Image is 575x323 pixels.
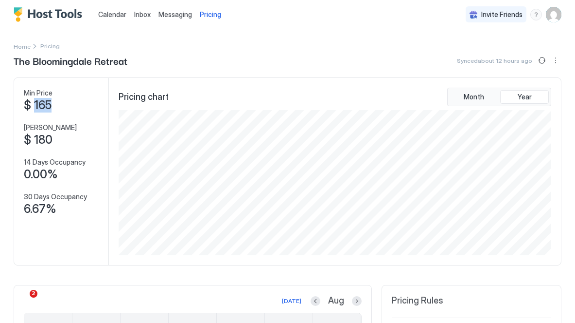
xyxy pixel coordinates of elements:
[24,192,87,201] span: 30 Days Occupancy
[158,10,192,19] span: Messaging
[457,57,532,64] span: Synced about 12 hours ago
[98,10,126,19] span: Calendar
[30,290,37,298] span: 2
[352,296,362,306] button: Next month
[134,10,151,19] span: Inbox
[24,89,52,97] span: Min Price
[14,53,127,68] span: The Bloomingdale Retreat
[119,92,169,103] span: Pricing chart
[14,7,87,22] a: Host Tools Logo
[24,167,58,182] span: 0.00%
[392,295,443,306] span: Pricing Rules
[10,290,33,313] iframe: Intercom live chat
[24,133,52,147] span: $ 180
[158,9,192,19] a: Messaging
[536,55,548,66] button: Sync prices
[14,43,31,50] span: Home
[14,41,31,51] a: Home
[200,10,221,19] span: Pricing
[24,123,77,132] span: [PERSON_NAME]
[282,297,301,305] div: [DATE]
[40,42,60,50] span: Breadcrumb
[450,90,498,104] button: Month
[550,55,561,66] div: menu
[311,296,320,306] button: Previous month
[447,88,551,106] div: tab-group
[24,158,86,167] span: 14 Days Occupancy
[24,202,56,216] span: 6.67%
[134,9,151,19] a: Inbox
[464,93,484,101] span: Month
[546,7,561,22] div: User profile
[328,295,344,306] span: Aug
[518,93,532,101] span: Year
[530,9,542,20] div: menu
[24,98,52,113] span: $ 165
[500,90,549,104] button: Year
[550,55,561,66] button: More options
[98,9,126,19] a: Calendar
[481,10,523,19] span: Invite Friends
[14,41,31,51] div: Breadcrumb
[280,295,303,307] button: [DATE]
